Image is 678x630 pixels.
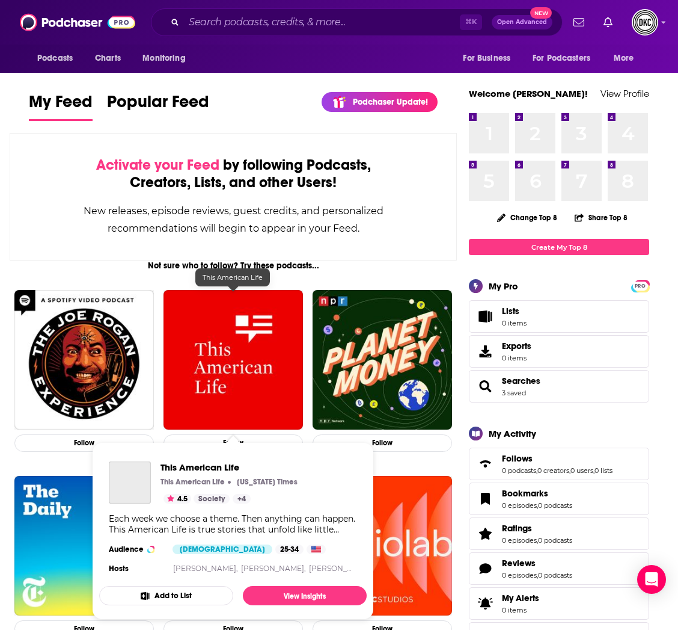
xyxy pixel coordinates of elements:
span: Ratings [469,517,649,550]
div: Not sure who to follow? Try these podcasts... [10,261,457,271]
a: View Profile [600,88,649,99]
a: +4 [233,494,251,504]
button: open menu [525,47,608,70]
span: Exports [473,343,497,360]
span: My Feed [29,91,93,119]
span: Logged in as DKCMediatech [632,9,658,36]
a: Reviews [502,558,572,569]
a: My Feed [29,91,93,121]
button: Follow [14,434,154,452]
span: Reviews [502,558,536,569]
a: This American Life [160,462,298,473]
a: Bookmarks [473,490,497,507]
div: Open Intercom Messenger [637,565,666,594]
a: Reviews [473,560,497,577]
img: The Joe Rogan Experience [14,290,154,430]
a: [US_STATE] Times [234,477,298,487]
span: Lists [502,306,527,317]
div: This American Life [195,268,270,286]
a: 3 saved [502,389,526,397]
span: Open Advanced [497,19,547,25]
span: For Business [463,50,510,67]
span: Lists [473,308,497,325]
span: , [537,501,538,510]
span: Exports [502,341,531,351]
a: 0 podcasts [538,501,572,510]
p: [US_STATE] Times [237,477,298,487]
img: Planet Money [313,290,452,430]
p: Podchaser Update! [353,97,428,107]
input: Search podcasts, credits, & more... [184,13,460,32]
span: 0 items [502,354,531,362]
a: Show notifications dropdown [569,12,589,32]
a: 0 podcasts [538,536,572,545]
button: open menu [605,47,649,70]
a: Searches [473,378,497,395]
button: open menu [134,47,201,70]
span: More [614,50,634,67]
span: Searches [469,370,649,403]
div: My Pro [489,280,518,292]
a: This American Life [163,290,303,430]
a: [PERSON_NAME], [241,564,306,573]
div: New releases, episode reviews, guest credits, and personalized recommendations will begin to appe... [70,202,396,237]
span: My Alerts [502,593,539,604]
button: Follow [163,434,303,452]
span: Follows [469,448,649,480]
img: The Daily [14,476,154,616]
button: open menu [454,47,525,70]
span: 0 items [502,606,539,614]
a: Society [194,494,230,504]
span: For Podcasters [533,50,590,67]
span: Bookmarks [502,488,548,499]
a: [PERSON_NAME] [309,564,372,573]
span: Ratings [502,523,532,534]
a: 0 users [570,466,593,475]
span: ⌘ K [460,14,482,30]
div: 25-34 [275,545,304,554]
span: Podcasts [37,50,73,67]
span: Activate your Feed [96,156,219,174]
a: 0 episodes [502,536,537,545]
div: [DEMOGRAPHIC_DATA] [173,545,272,554]
a: 0 podcasts [502,466,536,475]
div: Search podcasts, credits, & more... [151,8,563,36]
span: Lists [502,306,519,317]
a: My Alerts [469,587,649,620]
h3: Audience [109,545,163,554]
a: Exports [469,335,649,368]
a: PRO [633,281,647,290]
a: Show notifications dropdown [599,12,617,32]
a: Searches [502,375,540,386]
span: Charts [95,50,121,67]
a: Create My Top 8 [469,239,649,255]
span: Reviews [469,552,649,585]
span: Monitoring [142,50,185,67]
span: 0 items [502,319,527,327]
img: User Profile [632,9,658,36]
a: 0 episodes [502,571,537,579]
a: Follows [473,456,497,472]
h4: Hosts [109,564,129,573]
span: New [530,7,552,19]
span: , [569,466,570,475]
div: My Activity [489,428,536,439]
span: , [537,536,538,545]
img: Radiolab [313,476,452,616]
div: by following Podcasts, Creators, Lists, and other Users! [70,156,396,191]
span: , [537,571,538,579]
p: This American Life [160,477,225,487]
button: Add to List [99,586,233,605]
a: 0 lists [594,466,612,475]
span: Popular Feed [107,91,209,119]
a: This American Life [109,462,151,504]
